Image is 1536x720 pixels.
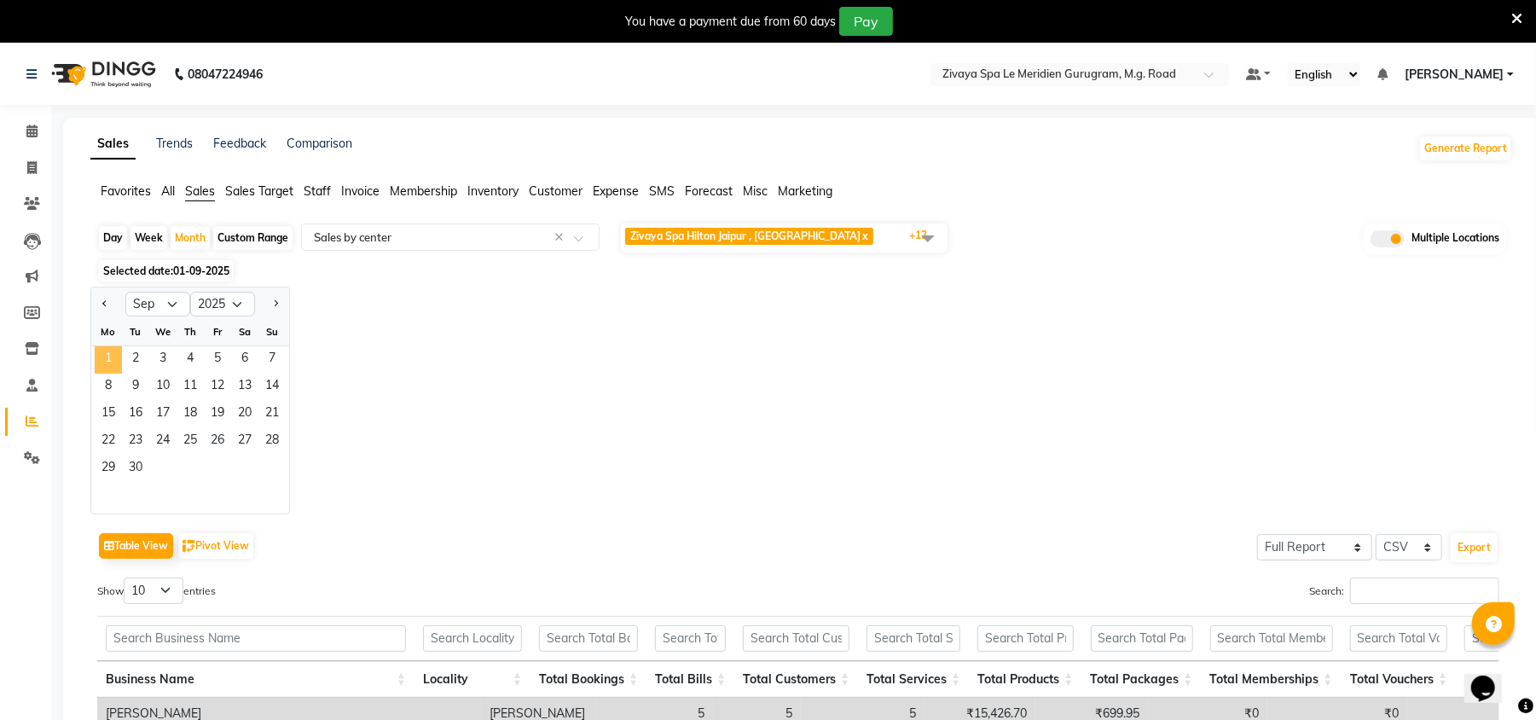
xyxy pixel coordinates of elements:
span: 26 [204,428,231,456]
span: 24 [149,428,177,456]
span: 1 [95,346,122,374]
img: logo [43,50,160,98]
span: 30 [122,456,149,483]
div: Th [177,318,204,345]
iframe: chat widget [1464,652,1519,703]
th: Total Customers: activate to sort column ascending [734,661,858,698]
div: Tuesday, September 16, 2025 [122,401,149,428]
div: We [149,318,177,345]
span: 4 [177,346,204,374]
button: Pivot View [178,533,253,559]
div: Wednesday, September 24, 2025 [149,428,177,456]
div: Tu [122,318,149,345]
th: Total Bookings: activate to sort column ascending [530,661,646,698]
div: Wednesday, September 17, 2025 [149,401,177,428]
select: Showentries [124,578,183,604]
div: Sunday, September 14, 2025 [258,374,286,401]
span: 9 [122,374,149,401]
span: Clear all [554,229,569,247]
input: Search Total Bookings [539,625,638,652]
div: Fr [204,318,231,345]
div: Saturday, September 20, 2025 [231,401,258,428]
span: 6 [231,346,258,374]
span: 7 [258,346,286,374]
span: [PERSON_NAME] [1405,66,1504,84]
input: Search Total Bills [655,625,726,652]
input: Search Total Vouchers [1350,625,1448,652]
input: Search Total Services [867,625,960,652]
div: Thursday, September 18, 2025 [177,401,204,428]
span: Marketing [778,183,832,199]
button: Export [1451,533,1498,562]
th: Total Memberships: activate to sort column ascending [1202,661,1342,698]
div: Friday, September 12, 2025 [204,374,231,401]
div: Day [99,226,127,250]
span: 01-09-2025 [173,264,229,277]
div: Thursday, September 25, 2025 [177,428,204,456]
div: You have a payment due from 60 days [625,13,836,31]
span: SMS [649,183,675,199]
span: Customer [529,183,583,199]
select: Select month [125,292,190,317]
span: Multiple Locations [1411,230,1499,247]
input: Search Total Memberships [1210,625,1333,652]
span: 10 [149,374,177,401]
span: 21 [258,401,286,428]
div: Tuesday, September 9, 2025 [122,374,149,401]
span: Inventory [467,183,519,199]
a: x [861,229,868,242]
button: Table View [99,533,173,559]
span: 18 [177,401,204,428]
th: Total Packages: activate to sort column ascending [1082,661,1202,698]
div: Saturday, September 27, 2025 [231,428,258,456]
div: Month [171,226,210,250]
input: Search Total Products [977,625,1073,652]
th: Business Name: activate to sort column ascending [97,661,414,698]
input: Search Business Name [106,625,406,652]
div: Sa [231,318,258,345]
button: Previous month [98,291,112,318]
span: 13 [231,374,258,401]
div: Week [130,226,167,250]
div: Saturday, September 6, 2025 [231,346,258,374]
span: Misc [743,183,768,199]
span: 17 [149,401,177,428]
span: Expense [593,183,639,199]
th: Total Services: activate to sort column ascending [858,661,969,698]
span: 19 [204,401,231,428]
b: 08047224946 [188,50,263,98]
a: Comparison [287,136,352,151]
label: Show entries [97,578,216,604]
th: Locality: activate to sort column ascending [414,661,530,698]
button: Pay [839,7,893,36]
div: Wednesday, September 10, 2025 [149,374,177,401]
div: Wednesday, September 3, 2025 [149,346,177,374]
div: Tuesday, September 30, 2025 [122,456,149,483]
input: Search Total Packages [1091,625,1193,652]
div: Friday, September 5, 2025 [204,346,231,374]
span: Staff [304,183,331,199]
span: Forecast [685,183,733,199]
span: Zivaya Spa Hilton Jaipur , [GEOGRAPHIC_DATA] [630,229,861,242]
div: Saturday, September 13, 2025 [231,374,258,401]
span: 22 [95,428,122,456]
span: Sales [185,183,215,199]
div: Friday, September 19, 2025 [204,401,231,428]
button: Generate Report [1420,136,1511,160]
div: Monday, September 22, 2025 [95,428,122,456]
div: Monday, September 15, 2025 [95,401,122,428]
select: Select year [190,292,255,317]
input: Search Locality [423,625,522,652]
span: 29 [95,456,122,483]
a: Feedback [213,136,266,151]
a: Trends [156,136,193,151]
span: Favorites [101,183,151,199]
label: Search: [1309,578,1499,604]
div: Friday, September 26, 2025 [204,428,231,456]
div: Monday, September 8, 2025 [95,374,122,401]
div: Custom Range [213,226,293,250]
div: Monday, September 29, 2025 [95,456,122,483]
span: 11 [177,374,204,401]
span: 5 [204,346,231,374]
span: 2 [122,346,149,374]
